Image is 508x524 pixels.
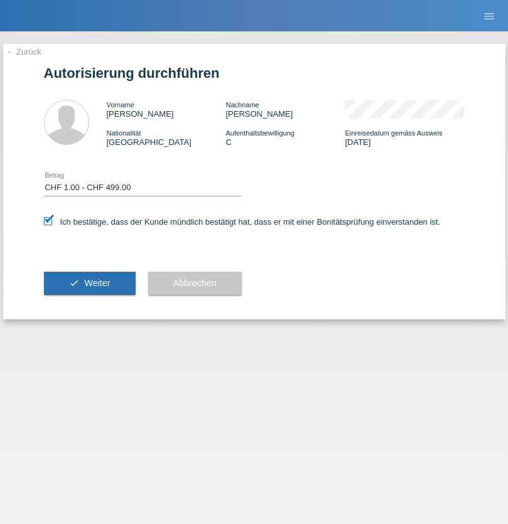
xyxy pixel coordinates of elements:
[483,10,495,23] i: menu
[225,100,345,119] div: [PERSON_NAME]
[225,129,294,137] span: Aufenthaltsbewilligung
[107,101,134,109] span: Vorname
[345,128,464,147] div: [DATE]
[225,101,259,109] span: Nachname
[107,100,226,119] div: [PERSON_NAME]
[148,272,242,296] button: Abbrechen
[69,278,79,288] i: check
[173,278,217,288] span: Abbrechen
[107,128,226,147] div: [GEOGRAPHIC_DATA]
[44,217,441,227] label: Ich bestätige, dass der Kunde mündlich bestätigt hat, dass er mit einer Bonitätsprüfung einversta...
[84,278,110,288] span: Weiter
[44,65,465,81] h1: Autorisierung durchführen
[6,47,41,56] a: ← Zurück
[345,129,442,137] span: Einreisedatum gemäss Ausweis
[44,272,136,296] button: check Weiter
[107,129,141,137] span: Nationalität
[477,12,502,19] a: menu
[225,128,345,147] div: C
